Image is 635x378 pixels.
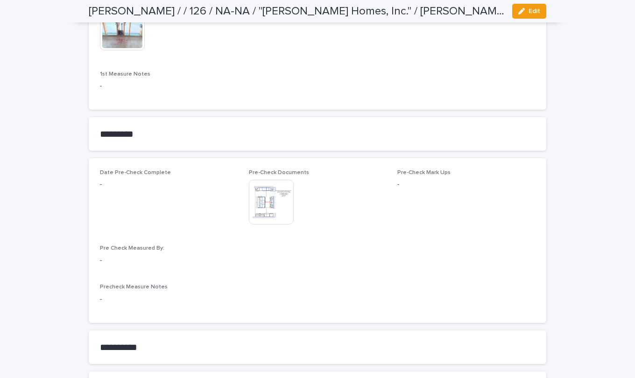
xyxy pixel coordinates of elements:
span: Pre Check Measured By: [100,245,164,251]
button: Edit [512,4,546,19]
span: Date Pre-Check Complete [100,170,171,175]
span: Edit [529,8,540,14]
span: Pre-Check Mark Ups [397,170,451,175]
p: - [100,180,238,189]
p: - [100,256,238,266]
p: - [100,81,535,91]
span: Pre-Check Documents [249,170,309,175]
span: Precheck Measure Notes [100,284,168,290]
h2: [PERSON_NAME] / / 126 / NA-NA / "[PERSON_NAME] Homes, Inc." / [PERSON_NAME] [89,5,505,18]
p: - [397,180,535,189]
span: 1st Measure Notes [100,71,150,77]
p: - [100,294,535,304]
